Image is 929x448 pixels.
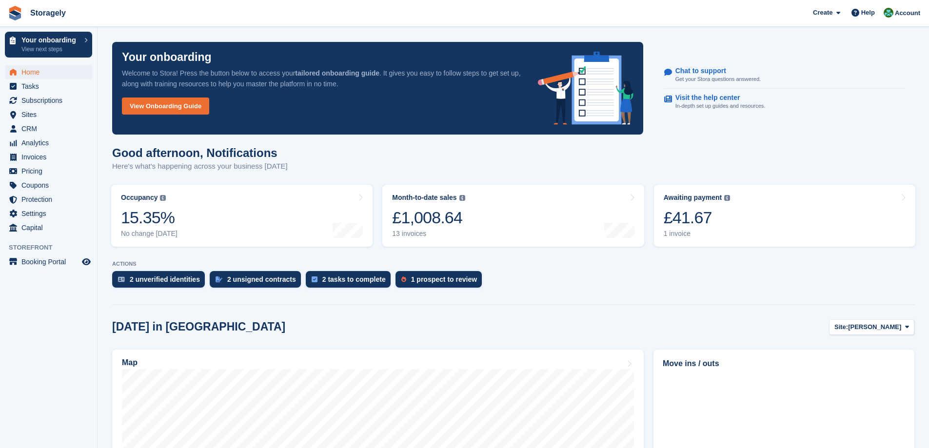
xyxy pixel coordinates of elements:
[21,122,80,136] span: CRM
[895,8,920,18] span: Account
[26,5,70,21] a: Storagely
[21,150,80,164] span: Invoices
[9,243,97,253] span: Storefront
[664,89,905,115] a: Visit the help center In-depth set up guides and resources.
[5,79,92,93] a: menu
[675,102,766,110] p: In-depth set up guides and resources.
[21,65,80,79] span: Home
[322,275,386,283] div: 2 tasks to complete
[21,108,80,121] span: Sites
[829,319,914,335] button: Site: [PERSON_NAME]
[663,358,905,370] h2: Move ins / outs
[111,185,373,247] a: Occupancy 15.35% No change [DATE]
[382,185,644,247] a: Month-to-date sales £1,008.64 13 invoices
[21,221,80,234] span: Capital
[675,75,761,83] p: Get your Stora questions answered.
[21,45,79,54] p: View next steps
[8,6,22,20] img: stora-icon-8386f47178a22dfd0bd8f6a31ec36ba5ce8667c1dd55bd0f319d3a0aa187defe.svg
[80,256,92,268] a: Preview store
[848,322,901,332] span: [PERSON_NAME]
[5,255,92,269] a: menu
[395,271,487,292] a: 1 prospect to review
[295,69,379,77] strong: tailored onboarding guide
[112,146,288,159] h1: Good afternoon, Notifications
[884,8,893,18] img: Notifications
[5,136,92,150] a: menu
[216,276,222,282] img: contract_signature_icon-13c848040528278c33f63329250d36e43548de30e8caae1d1a13099fd9432cc5.svg
[21,255,80,269] span: Booking Portal
[675,67,753,75] p: Chat to support
[121,208,178,228] div: 15.35%
[112,161,288,172] p: Here's what's happening across your business [DATE]
[664,194,722,202] div: Awaiting payment
[21,193,80,206] span: Protection
[5,108,92,121] a: menu
[392,230,465,238] div: 13 invoices
[392,194,456,202] div: Month-to-date sales
[675,94,758,102] p: Visit the help center
[5,178,92,192] a: menu
[813,8,832,18] span: Create
[5,164,92,178] a: menu
[122,52,212,63] p: Your onboarding
[121,194,158,202] div: Occupancy
[21,37,79,43] p: Your onboarding
[664,208,731,228] div: £41.67
[112,261,914,267] p: ACTIONS
[210,271,306,292] a: 2 unsigned contracts
[401,276,406,282] img: prospect-51fa495bee0391a8d652442698ab0144808aea92771e9ea1ae160a38d050c398.svg
[21,178,80,192] span: Coupons
[112,271,210,292] a: 2 unverified identities
[538,52,633,125] img: onboarding-info-6c161a55d2c0e0a8cae90662b2fe09162a5109e8cc188191df67fb4f79e88e88.svg
[122,97,209,115] a: View Onboarding Guide
[5,65,92,79] a: menu
[118,276,125,282] img: verify_identity-adf6edd0f0f0b5bbfe63781bf79b02c33cf7c696d77639b501bdc392416b5a36.svg
[724,195,730,201] img: icon-info-grey-7440780725fd019a000dd9b08b2336e03edf1995a4989e88bcd33f0948082b44.svg
[21,79,80,93] span: Tasks
[5,94,92,107] a: menu
[5,122,92,136] a: menu
[5,150,92,164] a: menu
[160,195,166,201] img: icon-info-grey-7440780725fd019a000dd9b08b2336e03edf1995a4989e88bcd33f0948082b44.svg
[306,271,395,292] a: 2 tasks to complete
[130,275,200,283] div: 2 unverified identities
[122,68,522,89] p: Welcome to Stora! Press the button below to access your . It gives you easy to follow steps to ge...
[834,322,848,332] span: Site:
[664,62,905,89] a: Chat to support Get your Stora questions answered.
[5,207,92,220] a: menu
[21,164,80,178] span: Pricing
[121,230,178,238] div: No change [DATE]
[312,276,317,282] img: task-75834270c22a3079a89374b754ae025e5fb1db73e45f91037f5363f120a921f8.svg
[664,230,731,238] div: 1 invoice
[21,207,80,220] span: Settings
[112,320,285,333] h2: [DATE] in [GEOGRAPHIC_DATA]
[392,208,465,228] div: £1,008.64
[122,358,138,367] h2: Map
[654,185,915,247] a: Awaiting payment £41.67 1 invoice
[227,275,296,283] div: 2 unsigned contracts
[5,193,92,206] a: menu
[5,221,92,234] a: menu
[459,195,465,201] img: icon-info-grey-7440780725fd019a000dd9b08b2336e03edf1995a4989e88bcd33f0948082b44.svg
[5,32,92,58] a: Your onboarding View next steps
[861,8,875,18] span: Help
[21,94,80,107] span: Subscriptions
[411,275,477,283] div: 1 prospect to review
[21,136,80,150] span: Analytics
